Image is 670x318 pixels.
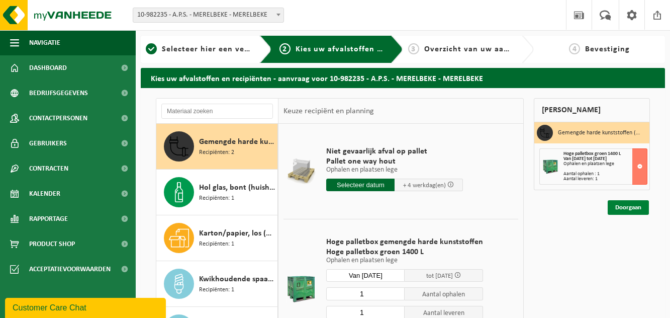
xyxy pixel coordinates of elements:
span: Recipiënten: 1 [199,240,234,249]
span: 10-982235 - A.P.S. - MERELBEKE - MERELBEKE [133,8,284,23]
span: Kies uw afvalstoffen en recipiënten [296,45,434,53]
h2: Kies uw afvalstoffen en recipiënten - aanvraag voor 10-982235 - A.P.S. - MERELBEKE - MERELBEKE [141,68,665,88]
iframe: chat widget [5,296,168,318]
span: Overzicht van uw aanvraag [424,45,530,53]
span: Hoge palletbox gemengde harde kunststoffen [326,237,483,247]
span: Navigatie [29,30,60,55]
span: 4 [569,43,580,54]
span: Hoge palletbox groen 1400 L [326,247,483,257]
span: Kwikhoudende spaarlampen [199,273,275,285]
span: Gebruikers [29,131,67,156]
span: Bevestiging [585,45,630,53]
button: Kwikhoudende spaarlampen Recipiënten: 1 [156,261,278,307]
span: tot [DATE] [426,273,453,279]
span: Selecteer hier een vestiging [162,45,270,53]
span: 3 [408,43,419,54]
div: Keuze recipiënt en planning [278,99,379,124]
span: Recipiënten: 1 [199,285,234,295]
input: Selecteer datum [326,269,405,282]
span: Gemengde harde kunststoffen (PE, PP en PVC), recycleerbaar (industrieel) [199,136,275,148]
input: Selecteer datum [326,179,395,191]
button: Hol glas, bont (huishoudelijk) Recipiënten: 1 [156,170,278,215]
button: Gemengde harde kunststoffen (PE, PP en PVC), recycleerbaar (industrieel) Recipiënten: 2 [156,124,278,170]
span: Niet gevaarlijk afval op pallet [326,146,463,156]
a: 1Selecteer hier een vestiging [146,43,252,55]
span: Hol glas, bont (huishoudelijk) [199,182,275,194]
p: Ophalen en plaatsen lege [326,257,483,264]
p: Ophalen en plaatsen lege [326,167,463,174]
div: Ophalen en plaatsen lege [563,162,647,167]
span: Recipiënten: 2 [199,148,234,157]
span: Aantal ophalen [405,287,483,300]
span: Contactpersonen [29,106,87,131]
span: Rapportage [29,206,68,231]
div: Aantal leveren: 1 [563,177,647,182]
a: Doorgaan [608,200,649,215]
span: Contracten [29,156,68,181]
strong: Van [DATE] tot [DATE] [563,156,607,162]
div: [PERSON_NAME] [534,98,650,122]
span: 1 [146,43,157,54]
span: Recipiënten: 1 [199,194,234,203]
div: Aantal ophalen : 1 [563,172,647,177]
input: Materiaal zoeken [161,104,273,119]
span: Dashboard [29,55,67,81]
span: + 4 werkdag(en) [403,182,446,189]
button: Karton/papier, los (bedrijven) Recipiënten: 1 [156,215,278,261]
span: 2 [279,43,291,54]
span: Karton/papier, los (bedrijven) [199,227,275,240]
span: Hoge palletbox groen 1400 L [563,151,621,156]
span: Acceptatievoorwaarden [29,257,111,282]
span: 10-982235 - A.P.S. - MERELBEKE - MERELBEKE [133,8,283,22]
span: Bedrijfsgegevens [29,81,88,106]
span: Kalender [29,181,60,206]
span: Product Shop [29,231,75,257]
h3: Gemengde harde kunststoffen (PE, PP en PVC), recycleerbaar (industrieel) [558,125,642,141]
span: Pallet one way hout [326,156,463,167]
